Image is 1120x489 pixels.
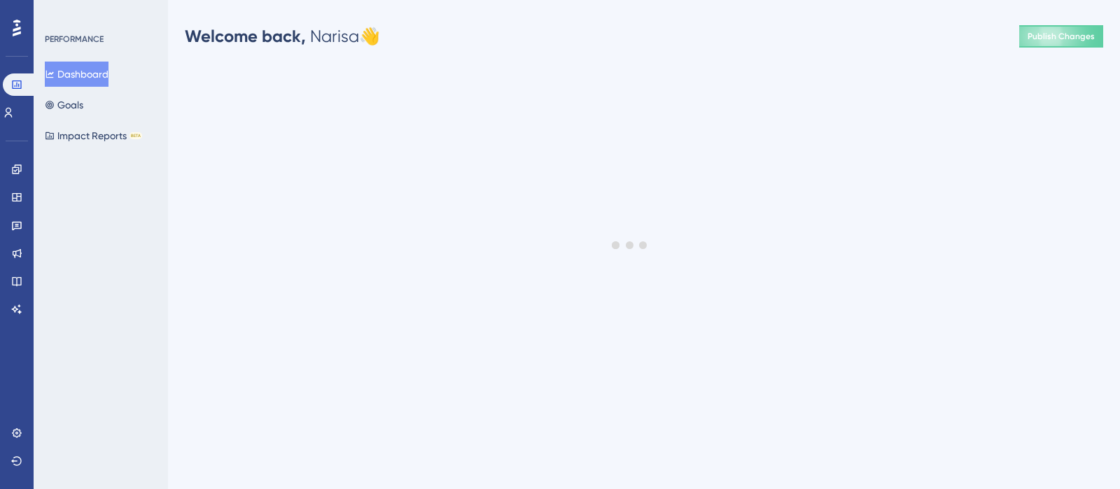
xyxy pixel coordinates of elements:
div: Narisa 👋 [185,25,380,48]
span: Welcome back, [185,26,306,46]
button: Goals [45,92,83,118]
span: Publish Changes [1028,31,1095,42]
button: Dashboard [45,62,108,87]
button: Publish Changes [1019,25,1103,48]
div: BETA [129,132,142,139]
button: Impact ReportsBETA [45,123,142,148]
div: PERFORMANCE [45,34,104,45]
